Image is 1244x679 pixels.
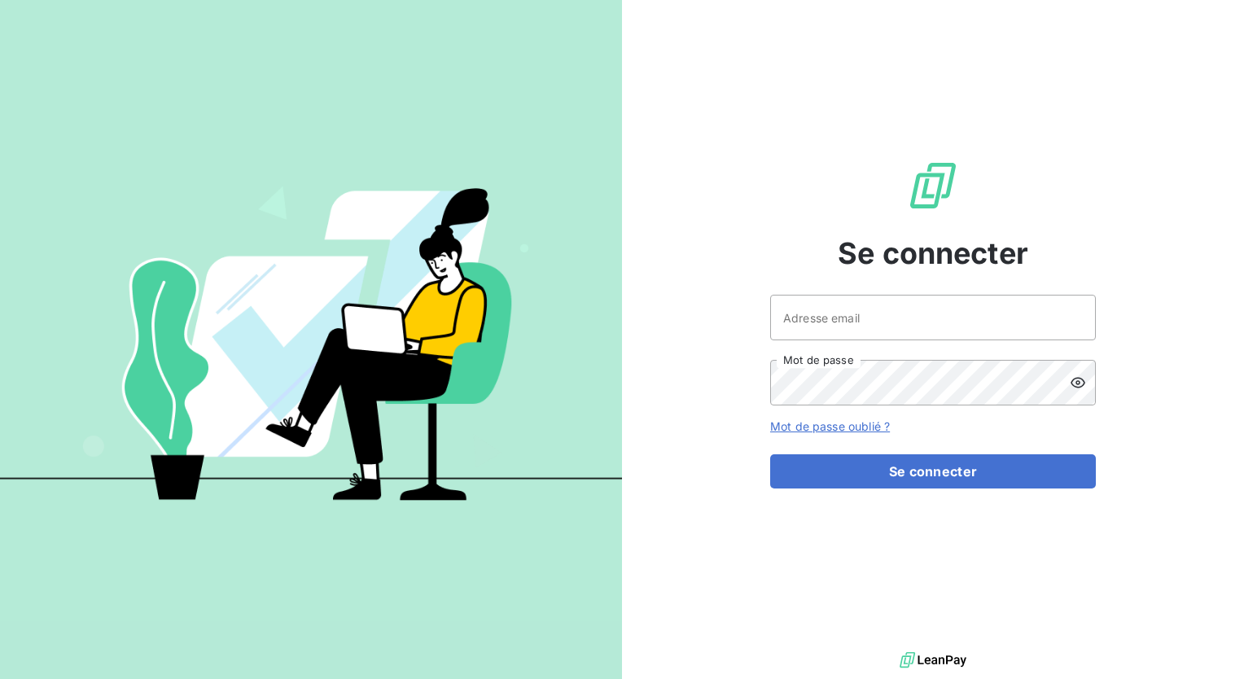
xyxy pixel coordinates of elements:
[770,454,1096,488] button: Se connecter
[907,160,959,212] img: Logo LeanPay
[770,295,1096,340] input: placeholder
[770,419,890,433] a: Mot de passe oublié ?
[838,231,1028,275] span: Se connecter
[900,648,966,672] img: logo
